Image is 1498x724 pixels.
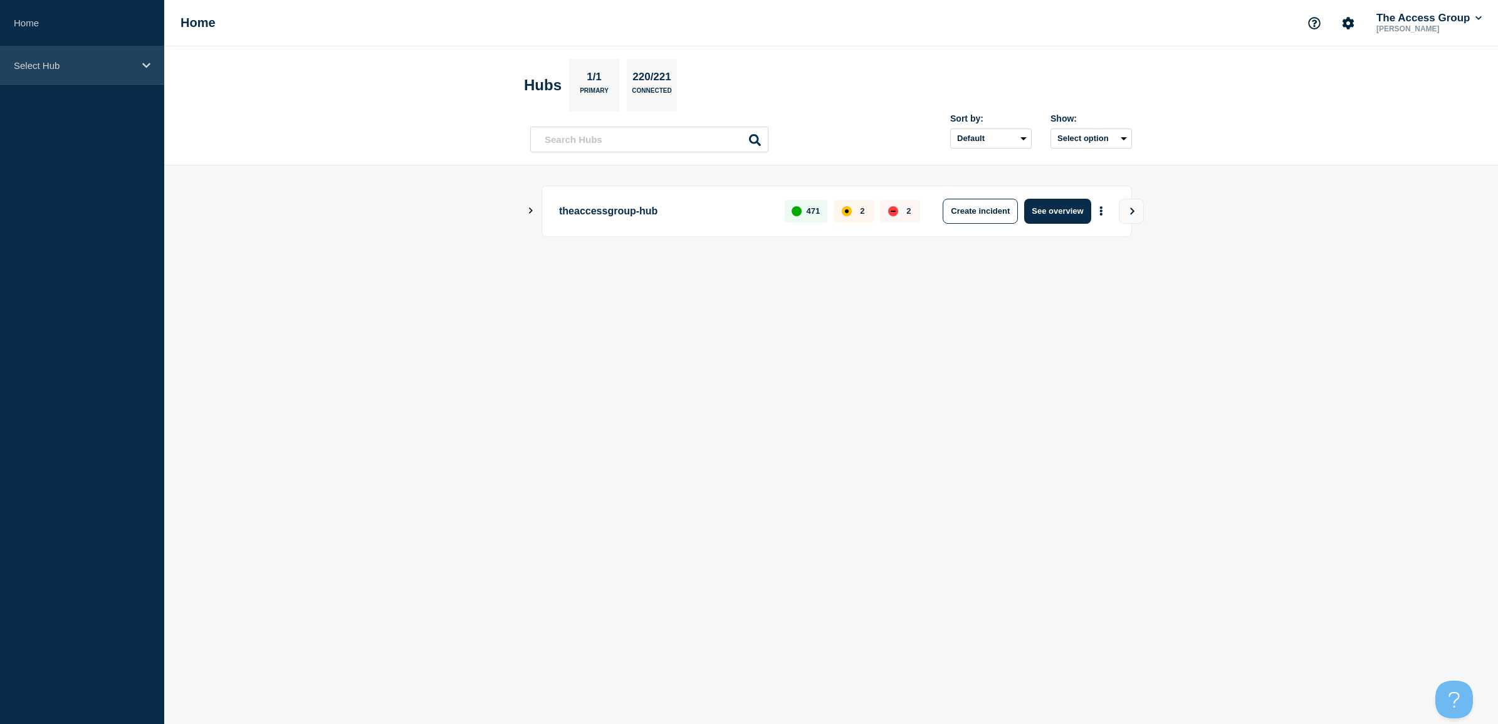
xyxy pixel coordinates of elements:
p: 1/1 [582,71,607,87]
button: Support [1301,10,1328,36]
div: Sort by: [950,113,1032,123]
button: Select option [1050,129,1132,149]
p: [PERSON_NAME] [1374,24,1484,33]
button: More actions [1093,199,1109,223]
button: View [1119,199,1144,224]
p: Connected [632,87,671,100]
input: Search Hubs [530,127,768,152]
div: down [888,206,898,216]
p: Select Hub [14,60,134,71]
p: Primary [580,87,609,100]
div: Show: [1050,113,1132,123]
select: Sort by [950,129,1032,149]
p: 220/221 [628,71,676,87]
button: Account settings [1335,10,1361,36]
p: 2 [860,206,864,216]
button: The Access Group [1374,12,1484,24]
div: up [792,206,802,216]
p: 2 [906,206,911,216]
iframe: Help Scout Beacon - Open [1435,681,1473,718]
button: Show Connected Hubs [528,206,534,216]
button: See overview [1024,199,1091,224]
h1: Home [181,16,216,30]
div: affected [842,206,852,216]
p: theaccessgroup-hub [559,199,770,224]
p: 471 [807,206,820,216]
h2: Hubs [524,76,562,94]
button: Create incident [943,199,1018,224]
